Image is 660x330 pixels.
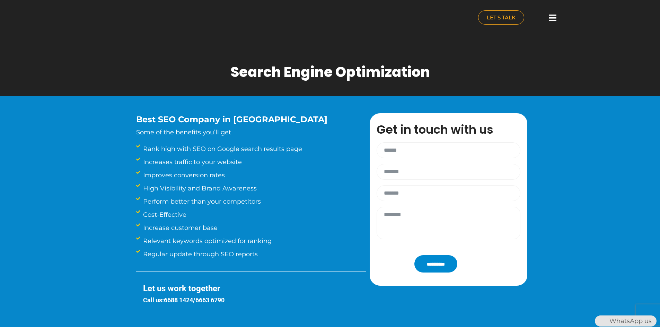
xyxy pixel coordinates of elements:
img: WhatsApp [596,315,607,327]
img: nuance-qatar_logo [84,3,142,34]
a: WhatsAppWhatsApp us [595,317,657,325]
div: Some of the benefits you’ll get [136,115,349,137]
a: nuance-qatar_logo [84,3,327,34]
h4: Call us: / [143,296,366,304]
span: Improves conversion rates [141,170,225,180]
span: Perform better than your competitors [141,197,261,206]
span: LET'S TALK [487,15,516,20]
div: WhatsApp us [595,315,657,327]
span: Rank high with SEO on Google search results page [141,144,302,154]
h3: Best SEO Company in [GEOGRAPHIC_DATA] [136,115,349,125]
span: High Visibility and Brand Awareness [141,184,257,193]
a: 6688 1424 [164,296,193,304]
h3: Let us work together [143,284,366,294]
span: Relevant keywords optimized for ranking [141,236,272,246]
a: 6663 6790 [195,296,225,304]
span: Cost-Effective [141,210,186,220]
span: Increase customer base [141,223,218,233]
h3: Get in touch with us [377,124,527,135]
h1: Search Engine Optimization [230,64,430,80]
a: LET'S TALK [478,10,524,25]
span: Regular update through SEO reports [141,249,258,259]
form: Contact form [373,142,524,273]
span: Increases traffic to your website [141,157,242,167]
